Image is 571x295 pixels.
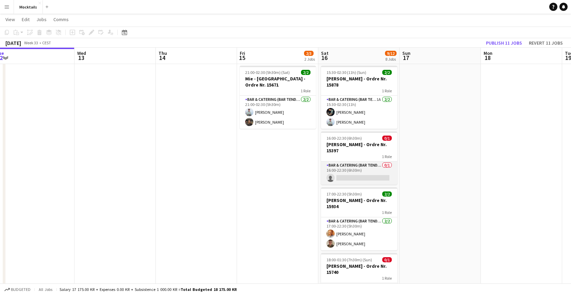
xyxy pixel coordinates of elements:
[51,15,71,24] a: Comms
[321,76,397,88] h3: [PERSON_NAME] - Ordre Nr. 15878
[3,286,32,293] button: Budgeted
[321,217,397,250] app-card-role: Bar & Catering (Bar Tender)2/217:00-22:30 (5h30m)[PERSON_NAME][PERSON_NAME]
[382,191,392,197] span: 2/2
[5,16,15,22] span: View
[22,40,39,45] span: Week 33
[240,76,316,88] h3: Mie - [GEOGRAPHIC_DATA] - Ordre Nr. 15671
[321,96,397,129] app-card-role: Bar & Catering (Bar Tender)1A2/215:30-02:30 (11h)[PERSON_NAME][PERSON_NAME]
[3,15,18,24] a: View
[304,51,314,56] span: 2/3
[382,210,392,215] span: 1 Role
[37,287,54,292] span: All jobs
[320,54,329,62] span: 16
[321,263,397,275] h3: [PERSON_NAME] - Ordre Nr. 15740
[34,15,49,24] a: Jobs
[77,50,86,56] span: Wed
[484,50,492,56] span: Mon
[42,40,51,45] div: CEST
[239,54,245,62] span: 15
[321,141,397,154] h3: [PERSON_NAME] - Ordre Nr. 15397
[321,50,329,56] span: Sat
[382,154,392,159] span: 1 Role
[382,88,392,93] span: 1 Role
[157,54,167,62] span: 14
[326,136,362,141] span: 16:00-22:30 (6h30m)
[326,257,372,262] span: 18:00-01:30 (7h30m) (Sun)
[240,96,316,129] app-card-role: Bar & Catering (Bar Tender)2/221:00-02:30 (5h30m)[PERSON_NAME][PERSON_NAME]
[483,38,525,47] button: Publish 11 jobs
[326,70,366,75] span: 15:30-02:30 (11h) (Sun)
[301,70,310,75] span: 2/2
[5,40,21,46] div: [DATE]
[245,70,290,75] span: 21:00-02:30 (5h30m) (Sat)
[321,131,397,185] app-job-card: 16:00-22:30 (6h30m)0/1[PERSON_NAME] - Ordre Nr. 153971 RoleBar & Catering (Bar Tender)0/116:00-22...
[382,136,392,141] span: 0/1
[382,70,392,75] span: 2/2
[53,16,69,22] span: Comms
[240,66,316,129] app-job-card: 21:00-02:30 (5h30m) (Sat)2/2Mie - [GEOGRAPHIC_DATA] - Ordre Nr. 156711 RoleBar & Catering (Bar Te...
[382,276,392,281] span: 1 Role
[36,16,47,22] span: Jobs
[181,287,237,292] span: Total Budgeted 18 175.00 KR
[158,50,167,56] span: Thu
[240,50,245,56] span: Fri
[326,191,362,197] span: 17:00-22:30 (5h30m)
[76,54,86,62] span: 13
[60,287,237,292] div: Salary 17 175.00 KR + Expenses 0.00 KR + Subsistence 1 000.00 KR =
[483,54,492,62] span: 18
[304,57,315,62] div: 2 Jobs
[19,15,32,24] a: Edit
[321,187,397,250] app-job-card: 17:00-22:30 (5h30m)2/2[PERSON_NAME] - Ordre Nr. 159341 RoleBar & Catering (Bar Tender)2/217:00-22...
[385,57,396,62] div: 8 Jobs
[526,38,566,47] button: Revert 11 jobs
[301,88,310,93] span: 1 Role
[11,287,31,292] span: Budgeted
[382,257,392,262] span: 0/1
[401,54,410,62] span: 17
[385,51,397,56] span: 9/12
[14,0,43,14] button: Mocktails
[402,50,410,56] span: Sun
[321,66,397,129] app-job-card: 15:30-02:30 (11h) (Sun)2/2[PERSON_NAME] - Ordre Nr. 158781 RoleBar & Catering (Bar Tender)1A2/215...
[321,161,397,185] app-card-role: Bar & Catering (Bar Tender)0/116:00-22:30 (6h30m)
[22,16,30,22] span: Edit
[321,197,397,209] h3: [PERSON_NAME] - Ordre Nr. 15934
